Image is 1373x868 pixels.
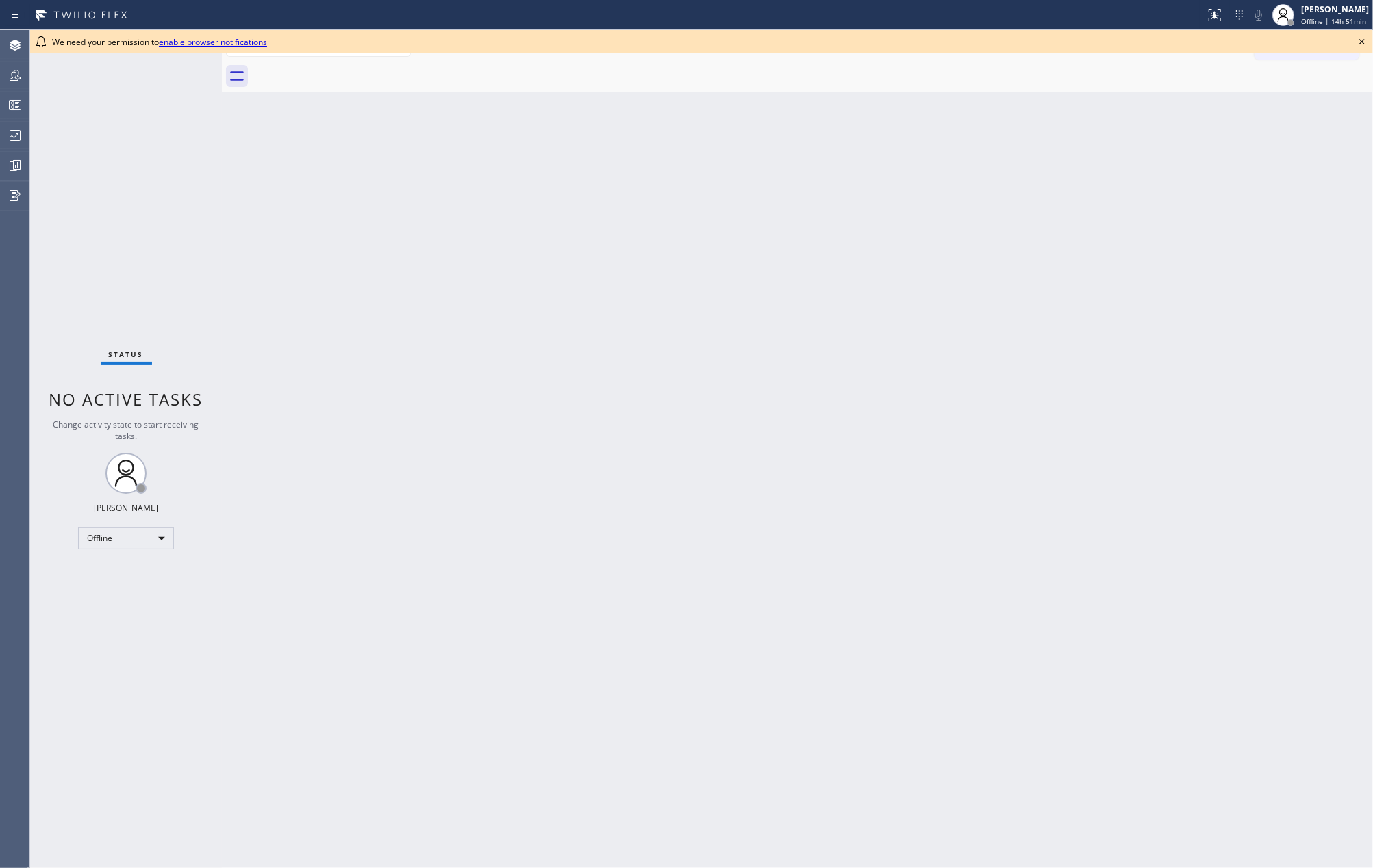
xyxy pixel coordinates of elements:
button: Mute [1249,5,1268,25]
span: Offline | 14h 51min [1301,16,1366,26]
a: enable browser notifications [159,36,267,48]
div: Offline [78,527,174,549]
div: [PERSON_NAME] [1301,3,1369,15]
span: We need your permission to [52,36,267,48]
div: [PERSON_NAME] [94,502,158,514]
span: Status [109,350,144,359]
span: No active tasks [49,388,203,410]
span: Change activity state to start receiving tasks. [53,419,199,442]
